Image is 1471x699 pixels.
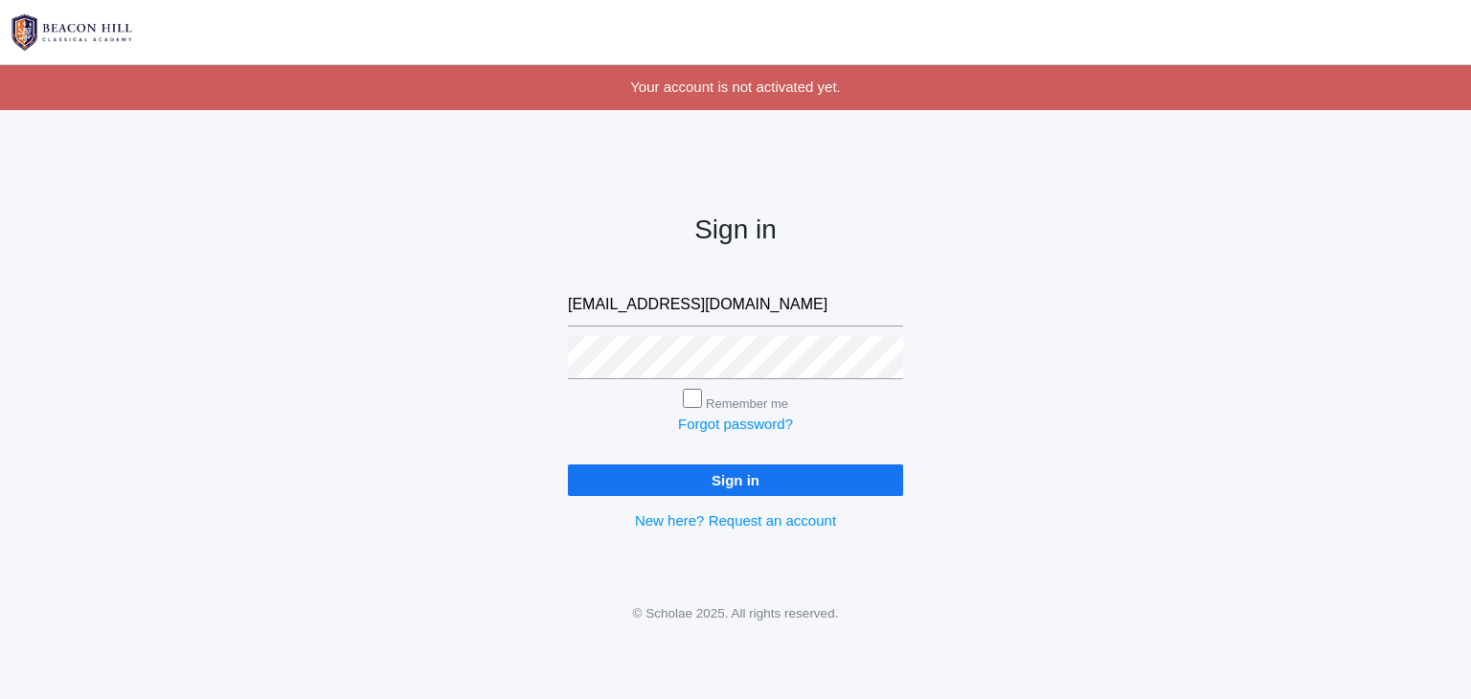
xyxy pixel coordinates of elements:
[568,283,903,327] input: Email address
[635,512,836,529] a: New here? Request an account
[568,215,903,245] h2: Sign in
[568,464,903,496] input: Sign in
[678,416,793,432] a: Forgot password?
[706,396,788,411] label: Remember me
